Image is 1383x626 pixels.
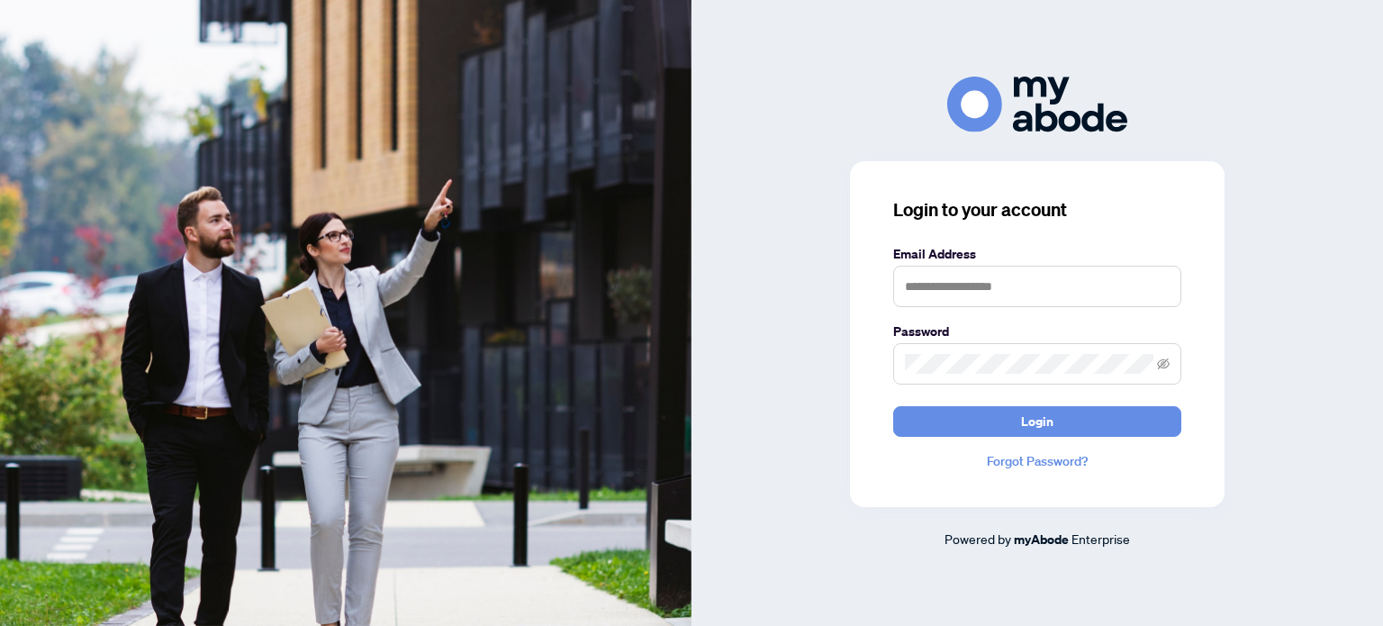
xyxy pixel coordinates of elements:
[1021,407,1053,436] span: Login
[1157,358,1170,370] span: eye-invisible
[1071,531,1130,547] span: Enterprise
[893,244,1181,264] label: Email Address
[893,406,1181,437] button: Login
[945,531,1011,547] span: Powered by
[1014,530,1069,549] a: myAbode
[893,451,1181,471] a: Forgot Password?
[893,197,1181,222] h3: Login to your account
[947,77,1127,132] img: ma-logo
[893,322,1181,341] label: Password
